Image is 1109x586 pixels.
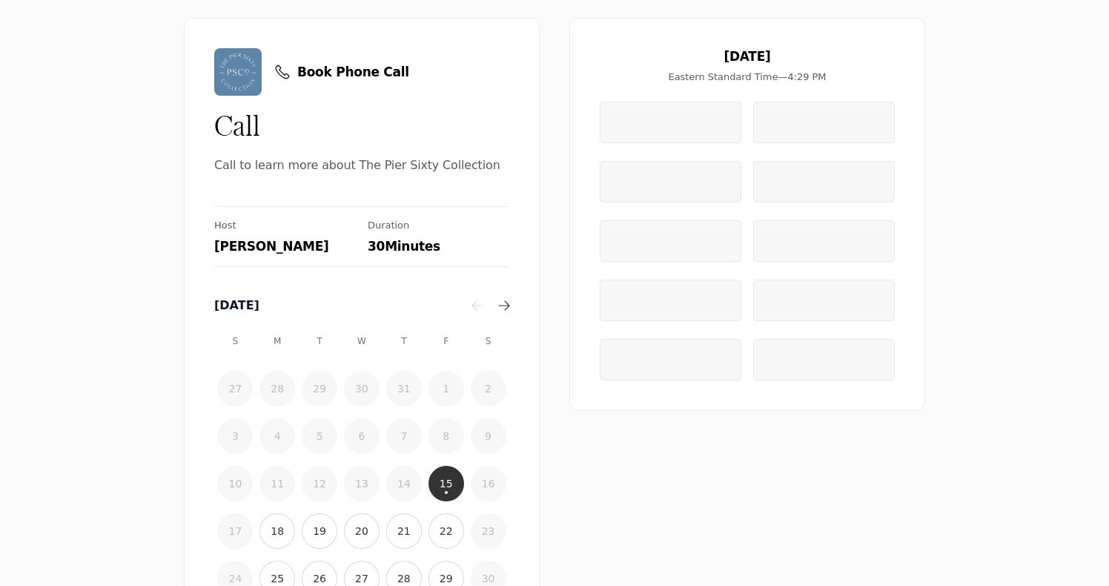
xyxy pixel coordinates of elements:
button: 7 [386,418,422,454]
time: 24 [229,571,242,586]
div: [DATE] [214,297,467,315]
button: 4 [259,418,295,454]
button: 18 [259,513,295,549]
time: 6 [359,429,365,444]
button: 12 [302,466,337,501]
button: 28 [259,371,295,406]
button: 9 [471,418,506,454]
time: 31 [397,381,411,396]
button: 17 [217,513,253,549]
time: 21 [397,524,411,539]
div: Host [214,219,356,232]
time: 5 [317,429,323,444]
div: M [259,323,295,359]
time: 12 [313,476,326,491]
button: 19 [302,513,337,549]
time: 29 [440,571,453,586]
button: 21 [386,513,422,549]
span: Eastern Standard Time — 4:29 PM [668,70,826,84]
div: S [217,323,253,359]
time: 27 [355,571,368,586]
time: 29 [313,381,326,396]
time: 20 [355,524,368,539]
time: 25 [271,571,284,586]
time: 9 [485,429,491,444]
time: 13 [355,476,368,491]
time: 28 [271,381,284,396]
time: 30 [355,381,368,396]
button: 1 [428,371,464,406]
button: 10 [217,466,253,501]
time: 4 [274,429,281,444]
button: 20 [344,513,380,549]
button: 30 [344,371,380,406]
time: 30 [482,571,495,586]
time: 14 [397,476,411,491]
button: 3 [217,418,253,454]
button: 15 [428,466,464,501]
time: 7 [400,429,407,444]
div: Duration [368,219,509,232]
button: 5 [302,418,337,454]
time: 1 [443,381,449,396]
time: 2 [485,381,491,396]
span: Call to learn more about The Pier Sixty Collection [214,155,509,177]
time: 27 [229,381,242,396]
button: 16 [471,466,506,501]
time: 19 [313,524,326,539]
span: Book Phone Call [297,64,409,80]
div: S [471,323,506,359]
time: 17 [229,524,242,539]
time: 18 [271,524,284,539]
time: 16 [482,476,495,491]
time: 23 [482,524,495,539]
button: 23 [471,513,506,549]
button: 8 [428,418,464,454]
time: 28 [397,571,411,586]
time: 26 [313,571,326,586]
button: 11 [259,466,295,501]
button: 29 [302,371,337,406]
time: 11 [271,476,284,491]
div: W [344,323,380,359]
img: Vendor Avatar [214,48,262,96]
button: 14 [386,466,422,501]
button: 6 [344,418,380,454]
button: 2 [471,371,506,406]
time: 15 [440,476,453,491]
button: 27 [217,371,253,406]
div: F [428,323,464,359]
div: T [386,323,422,359]
time: 10 [229,476,242,491]
time: 3 [232,429,239,444]
div: [PERSON_NAME] [214,238,356,254]
time: 22 [440,524,453,539]
button: 31 [386,371,422,406]
button: 22 [428,513,464,549]
span: [DATE] [724,48,770,65]
div: Call [214,108,509,143]
div: 30 Minutes [368,238,509,254]
button: 13 [344,466,380,501]
time: 8 [443,429,449,444]
div: T [302,323,337,359]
